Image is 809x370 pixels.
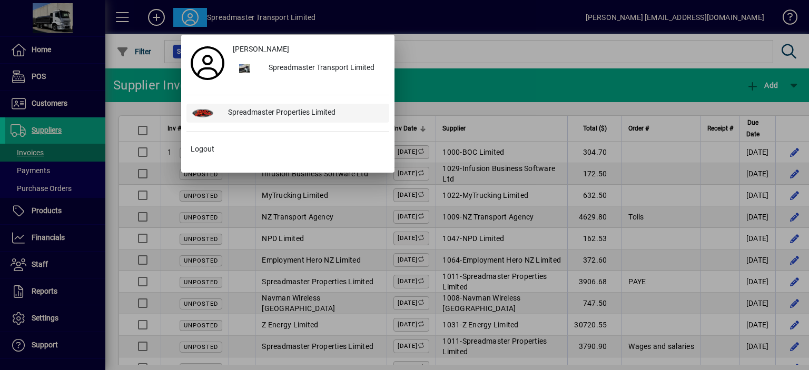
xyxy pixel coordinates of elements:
div: Spreadmaster Transport Limited [260,59,389,78]
span: [PERSON_NAME] [233,44,289,55]
button: Logout [186,140,389,159]
a: [PERSON_NAME] [229,40,389,59]
div: Spreadmaster Properties Limited [220,104,389,123]
button: Spreadmaster Transport Limited [229,59,389,78]
a: Profile [186,54,229,73]
span: Logout [191,144,214,155]
button: Spreadmaster Properties Limited [186,104,389,123]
